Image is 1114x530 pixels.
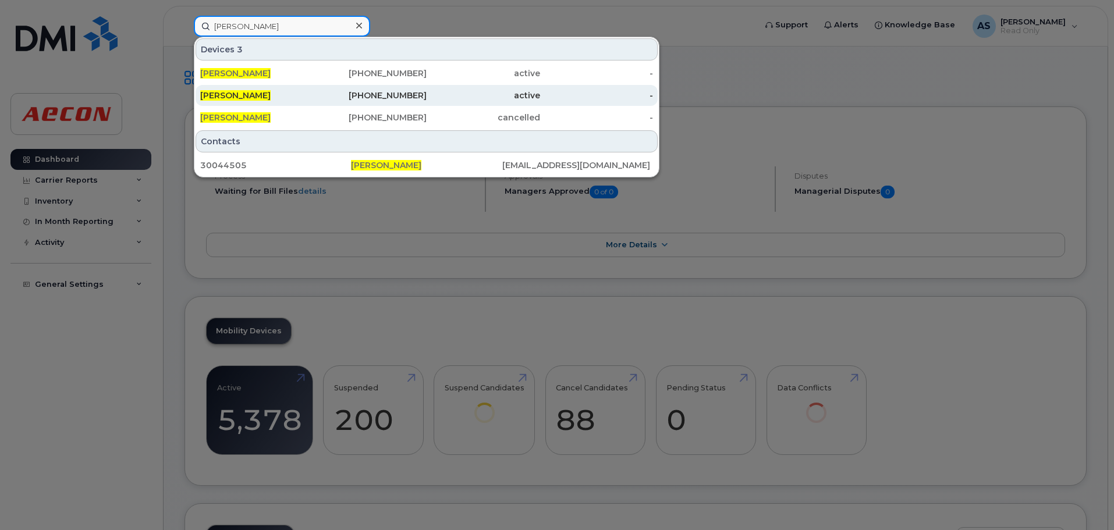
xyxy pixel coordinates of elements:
div: 30044505 [200,159,351,171]
a: 30044505[PERSON_NAME][EMAIL_ADDRESS][DOMAIN_NAME] [196,155,658,176]
span: [PERSON_NAME] [351,160,421,170]
span: 3 [237,44,243,55]
a: [PERSON_NAME][PHONE_NUMBER]cancelled- [196,107,658,128]
div: [PHONE_NUMBER] [314,67,427,79]
div: - [540,112,654,123]
div: [PHONE_NUMBER] [314,90,427,101]
div: - [540,67,654,79]
span: [PERSON_NAME] [200,90,271,101]
div: - [540,90,654,101]
div: [PHONE_NUMBER] [314,112,427,123]
a: [PERSON_NAME][PHONE_NUMBER]active- [196,85,658,106]
div: cancelled [427,112,540,123]
div: Devices [196,38,658,61]
a: [PERSON_NAME][PHONE_NUMBER]active- [196,63,658,84]
div: active [427,67,540,79]
span: [PERSON_NAME] [200,68,271,79]
div: active [427,90,540,101]
div: Contacts [196,130,658,152]
div: [EMAIL_ADDRESS][DOMAIN_NAME] [502,159,653,171]
span: [PERSON_NAME] [200,112,271,123]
